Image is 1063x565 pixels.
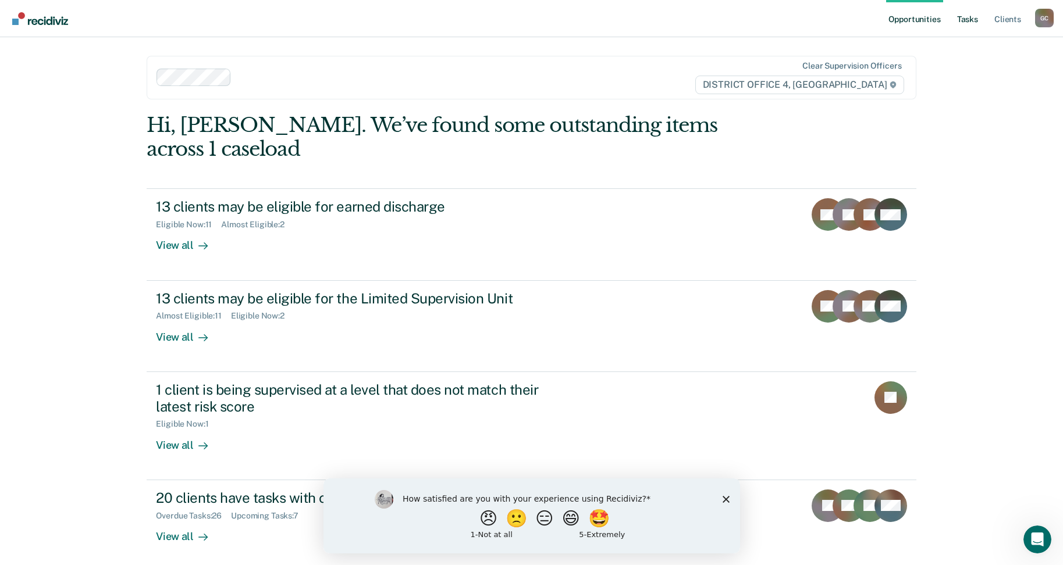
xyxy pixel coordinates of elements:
[156,429,221,452] div: View all
[156,419,218,429] div: Eligible Now : 1
[802,61,901,71] div: Clear supervision officers
[231,511,308,521] div: Upcoming Tasks : 7
[695,76,904,94] span: DISTRICT OFFICE 4, [GEOGRAPHIC_DATA]
[156,321,221,344] div: View all
[156,220,221,230] div: Eligible Now : 11
[147,281,916,372] a: 13 clients may be eligible for the Limited Supervision UnitAlmost Eligible:11Eligible Now:2View all
[323,478,740,553] iframe: Survey by Kim from Recidiviz
[156,230,221,252] div: View all
[1023,525,1051,553] iframe: Intercom live chat
[156,198,564,215] div: 13 clients may be eligible for earned discharge
[1035,9,1054,27] div: G C
[147,372,916,480] a: 1 client is being supervised at a level that does not match their latest risk scoreEligible Now:1...
[1035,9,1054,27] button: Profile dropdown button
[147,113,762,161] div: Hi, [PERSON_NAME]. We’ve found some outstanding items across 1 caseload
[156,520,221,543] div: View all
[156,290,564,307] div: 13 clients may be eligible for the Limited Supervision Unit
[12,12,68,25] img: Recidiviz
[156,511,231,521] div: Overdue Tasks : 26
[156,311,231,321] div: Almost Eligible : 11
[156,381,564,415] div: 1 client is being supervised at a level that does not match their latest risk score
[221,220,294,230] div: Almost Eligible : 2
[147,188,916,280] a: 13 clients may be eligible for earned dischargeEligible Now:11Almost Eligible:2View all
[231,311,294,321] div: Eligible Now : 2
[156,489,564,506] div: 20 clients have tasks with overdue or upcoming due dates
